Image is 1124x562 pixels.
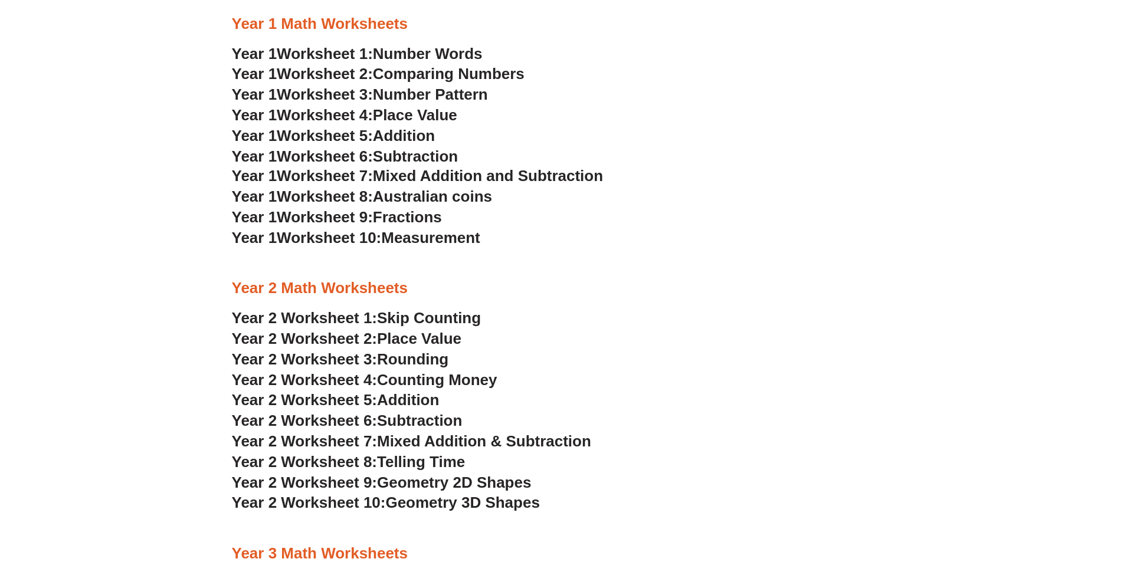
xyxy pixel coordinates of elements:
[277,188,373,205] span: Worksheet 8:
[277,167,373,185] span: Worksheet 7:
[232,229,480,247] a: Year 1Worksheet 10:Measurement
[377,350,448,368] span: Rounding
[377,432,591,450] span: Mixed Addition & Subtraction
[232,453,466,471] a: Year 2 Worksheet 8:Telling Time
[373,127,435,144] span: Addition
[377,474,531,491] span: Geometry 2D Shapes
[232,106,457,124] a: Year 1Worksheet 4:Place Value
[277,208,373,226] span: Worksheet 9:
[232,330,462,347] a: Year 2 Worksheet 2:Place Value
[232,127,435,144] a: Year 1Worksheet 5:Addition
[232,309,481,327] a: Year 2 Worksheet 1:Skip Counting
[232,350,449,368] a: Year 2 Worksheet 3:Rounding
[232,371,497,389] a: Year 2 Worksheet 4:Counting Money
[232,65,525,83] a: Year 1Worksheet 2:Comparing Numbers
[232,391,440,409] a: Year 2 Worksheet 5:Addition
[277,65,373,83] span: Worksheet 2:
[373,86,488,103] span: Number Pattern
[377,371,497,389] span: Counting Money
[232,474,532,491] a: Year 2 Worksheet 9:Geometry 2D Shapes
[232,432,378,450] span: Year 2 Worksheet 7:
[232,45,483,63] a: Year 1Worksheet 1:Number Words
[232,453,378,471] span: Year 2 Worksheet 8:
[277,106,373,124] span: Worksheet 4:
[232,86,488,103] a: Year 1Worksheet 3:Number Pattern
[373,167,603,185] span: Mixed Addition and Subtraction
[232,309,378,327] span: Year 2 Worksheet 1:
[377,391,439,409] span: Addition
[373,45,483,63] span: Number Words
[377,453,465,471] span: Telling Time
[232,350,378,368] span: Year 2 Worksheet 3:
[373,147,458,165] span: Subtraction
[928,429,1124,562] iframe: Chat Widget
[377,412,462,429] span: Subtraction
[232,371,378,389] span: Year 2 Worksheet 4:
[277,229,381,247] span: Worksheet 10:
[232,208,442,226] a: Year 1Worksheet 9:Fractions
[232,432,591,450] a: Year 2 Worksheet 7:Mixed Addition & Subtraction
[232,494,540,511] a: Year 2 Worksheet 10:Geometry 3D Shapes
[277,86,373,103] span: Worksheet 3:
[277,45,373,63] span: Worksheet 1:
[232,147,458,165] a: Year 1Worksheet 6:Subtraction
[232,14,893,34] h3: Year 1 Math Worksheets
[373,208,442,226] span: Fractions
[232,474,378,491] span: Year 2 Worksheet 9:
[232,494,386,511] span: Year 2 Worksheet 10:
[373,106,457,124] span: Place Value
[232,330,378,347] span: Year 2 Worksheet 2:
[232,412,463,429] a: Year 2 Worksheet 6:Subtraction
[232,278,893,298] h3: Year 2 Math Worksheets
[277,147,373,165] span: Worksheet 6:
[232,167,604,185] a: Year 1Worksheet 7:Mixed Addition and Subtraction
[277,127,373,144] span: Worksheet 5:
[373,188,492,205] span: Australian coins
[373,65,525,83] span: Comparing Numbers
[377,330,461,347] span: Place Value
[377,309,481,327] span: Skip Counting
[232,412,378,429] span: Year 2 Worksheet 6:
[232,188,492,205] a: Year 1Worksheet 8:Australian coins
[385,494,539,511] span: Geometry 3D Shapes
[381,229,480,247] span: Measurement
[232,391,378,409] span: Year 2 Worksheet 5:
